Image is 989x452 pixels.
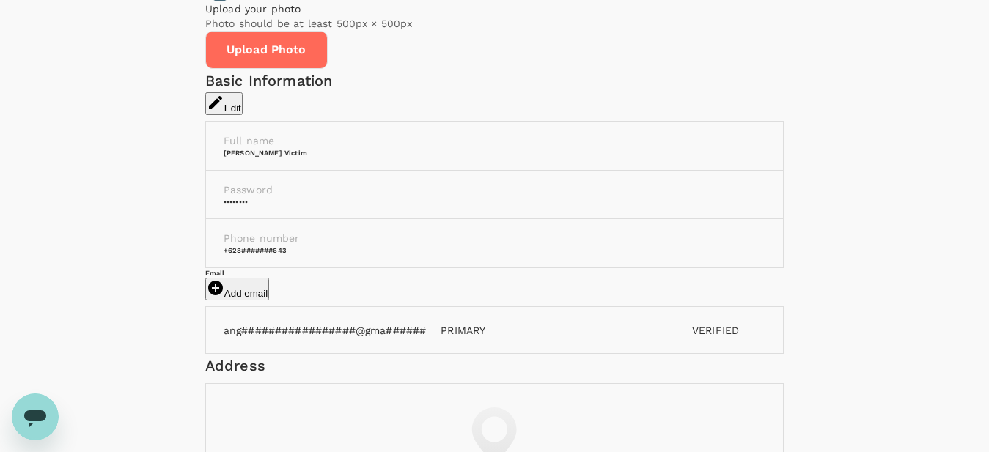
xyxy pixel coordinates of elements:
h6: [PERSON_NAME] Victim [224,148,765,158]
p: Phone number [224,231,765,245]
h6: •••••••• [224,197,765,207]
h6: Email [205,268,784,278]
p: Full name [224,133,765,148]
button: Add email [205,278,269,300]
span: Verified [692,325,739,336]
p: Password [224,182,765,197]
span: PRIMARY [432,325,494,336]
p: Photo should be at least 500px × 500px [205,16,784,31]
button: Edit [205,92,243,115]
h6: +628#######643 [224,245,765,255]
span: Upload Photo [205,31,328,69]
p: ang#################@gma###### [224,323,427,338]
div: Address [205,354,784,377]
div: Basic Information [205,69,784,92]
div: Upload your photo [205,1,784,16]
iframe: Button to launch messaging window [12,393,59,440]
